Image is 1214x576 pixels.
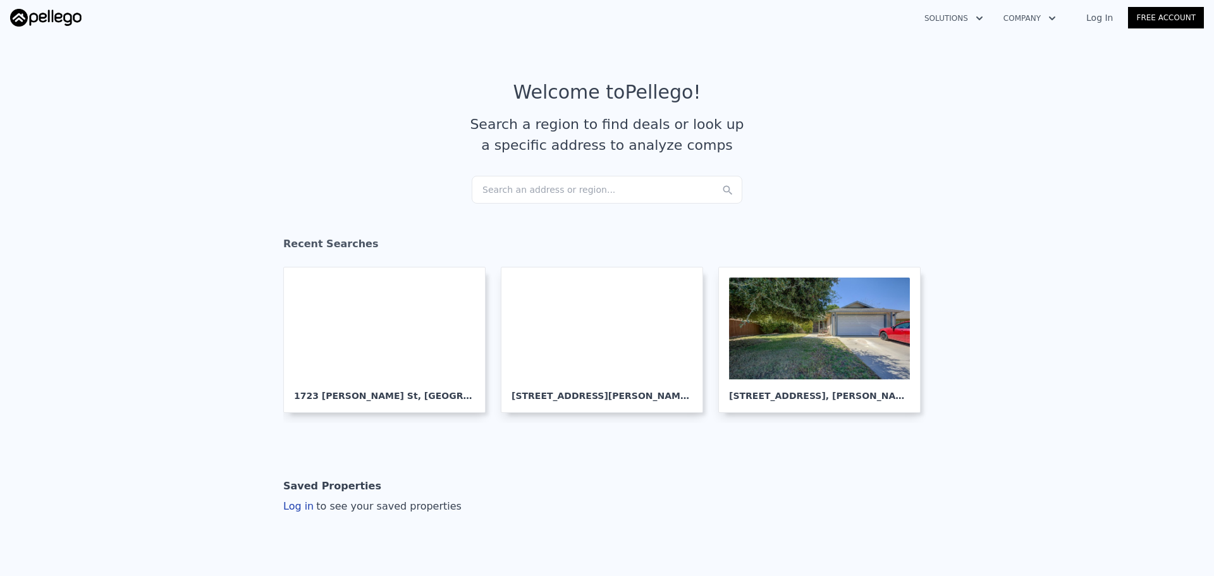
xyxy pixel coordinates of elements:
a: Free Account [1128,7,1204,28]
button: Company [993,7,1066,30]
a: [STREET_ADDRESS][PERSON_NAME], La Mesa [501,267,713,413]
a: [STREET_ADDRESS], [PERSON_NAME] [718,267,931,413]
div: [STREET_ADDRESS] , [PERSON_NAME] [729,379,910,402]
div: Saved Properties [283,474,381,499]
div: Search an address or region... [472,176,742,204]
div: Log in [283,499,462,514]
div: Search a region to find deals or look up a specific address to analyze comps [465,114,749,156]
div: Welcome to Pellego ! [513,81,701,104]
div: [STREET_ADDRESS][PERSON_NAME] , La Mesa [512,379,692,402]
button: Solutions [914,7,993,30]
a: Log In [1071,11,1128,24]
span: to see your saved properties [314,500,462,512]
div: Recent Searches [283,226,931,267]
div: 1723 [PERSON_NAME] St , [GEOGRAPHIC_DATA] [294,379,475,402]
a: 1723 [PERSON_NAME] St, [GEOGRAPHIC_DATA] [283,267,496,413]
img: Pellego [10,9,82,27]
